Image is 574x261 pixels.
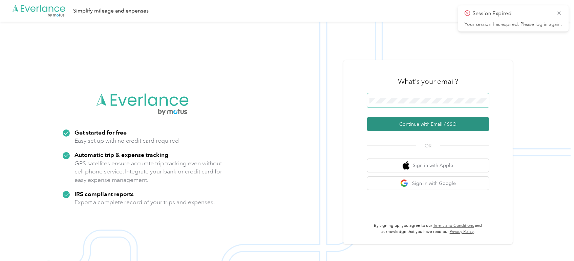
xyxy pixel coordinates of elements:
[73,7,149,15] div: Simplify mileage and expenses
[367,117,489,131] button: Continue with Email / SSO
[75,159,222,184] p: GPS satellites ensure accurate trip tracking even without cell phone service. Integrate your bank...
[398,77,458,86] h3: What's your email?
[400,179,409,188] img: google logo
[75,190,134,197] strong: IRS compliant reports
[75,198,215,207] p: Export a complete record of your trips and expenses.
[536,223,574,261] iframe: Everlance-gr Chat Button Frame
[75,137,179,145] p: Easy set up with no credit card required
[367,159,489,172] button: apple logoSign in with Apple
[472,9,552,18] p: Session Expired
[450,229,474,234] a: Privacy Policy
[403,161,409,170] img: apple logo
[433,223,474,228] a: Terms and Conditions
[75,129,127,136] strong: Get started for free
[367,177,489,190] button: google logoSign in with Google
[75,151,168,158] strong: Automatic trip & expense tracking
[465,21,562,27] p: Your session has expired. Please log in again.
[416,142,440,149] span: OR
[367,223,489,235] p: By signing up, you agree to our and acknowledge that you have read our .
